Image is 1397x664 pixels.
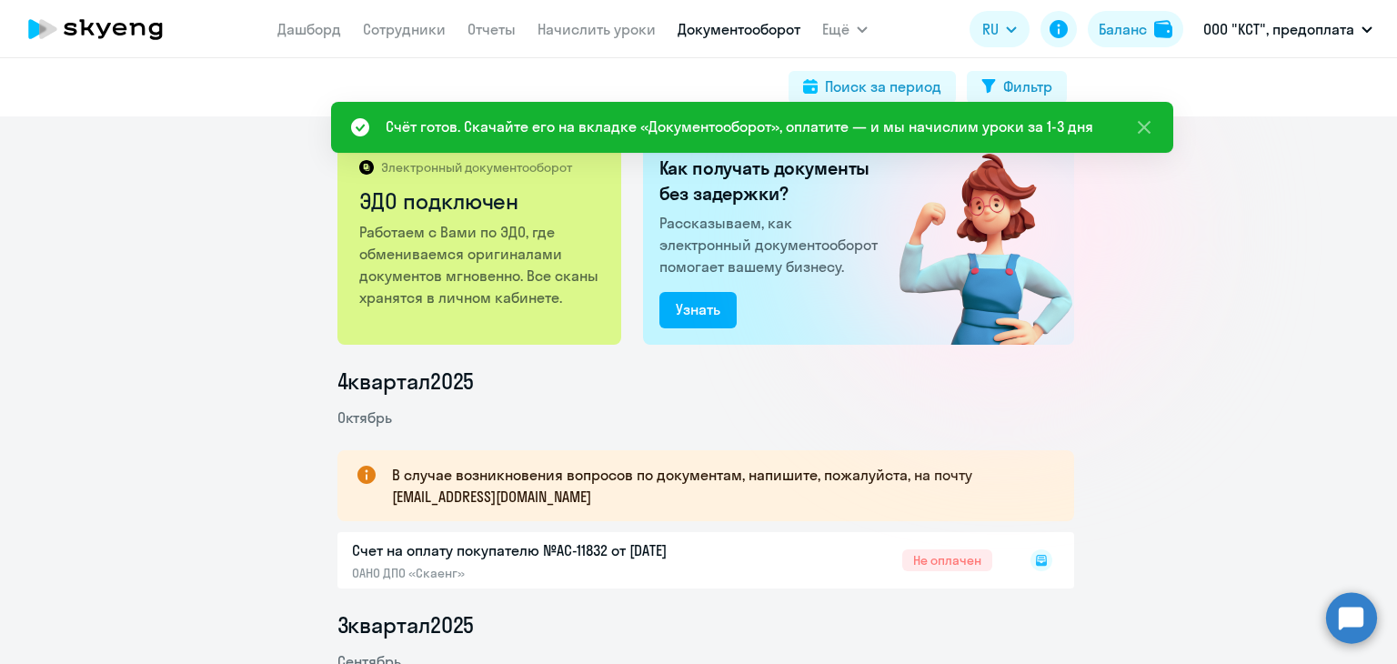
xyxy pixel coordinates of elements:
p: ООО "КСТ", предоплата [1203,18,1354,40]
h2: Как получать документы без задержки? [659,156,885,206]
a: Отчеты [467,20,516,38]
div: Баланс [1099,18,1147,40]
div: Поиск за период [825,75,941,97]
button: Фильтр [967,71,1067,104]
button: Ещё [822,11,868,47]
h2: ЭДО подключен [359,186,602,216]
a: Дашборд [277,20,341,38]
li: 4 квартал 2025 [337,367,1074,396]
button: Поиск за период [789,71,956,104]
div: Узнать [676,298,720,320]
button: Балансbalance [1088,11,1183,47]
div: Счёт готов. Скачайте его на вкладке «Документооборот», оплатите — и мы начислим уроки за 1-3 дня [386,116,1093,137]
img: balance [1154,20,1172,38]
a: Начислить уроки [538,20,656,38]
button: Узнать [659,292,737,328]
img: connected [869,138,1074,345]
p: Рассказываем, как электронный документооборот помогает вашему бизнесу. [659,212,885,277]
span: Ещё [822,18,849,40]
div: Фильтр [1003,75,1052,97]
a: Сотрудники [363,20,446,38]
p: В случае возникновения вопросов по документам, напишите, пожалуйста, на почту [EMAIL_ADDRESS][DOM... [392,464,1041,508]
button: ООО "КСТ", предоплата [1194,7,1382,51]
span: RU [982,18,999,40]
span: Октябрь [337,408,392,427]
p: Работаем с Вами по ЭДО, где обмениваемся оригиналами документов мгновенно. Все сканы хранятся в л... [359,221,602,308]
p: Электронный документооборот [381,159,572,176]
a: Документооборот [678,20,800,38]
li: 3 квартал 2025 [337,610,1074,639]
button: RU [970,11,1030,47]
